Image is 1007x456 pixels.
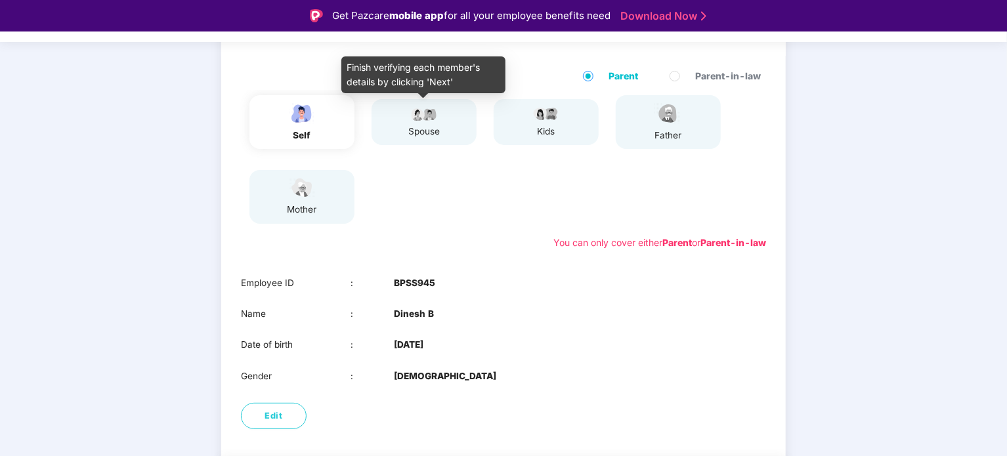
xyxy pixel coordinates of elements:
span: Edit [265,409,283,423]
button: Edit [241,403,307,429]
div: You can only cover either or [553,236,766,250]
img: svg+xml;base64,PHN2ZyBpZD0iRmF0aGVyX2ljb24iIHhtbG5zPSJodHRwOi8vd3d3LnczLm9yZy8yMDAwL3N2ZyIgeG1sbn... [652,102,685,125]
img: svg+xml;base64,PHN2ZyB4bWxucz0iaHR0cDovL3d3dy53My5vcmcvMjAwMC9zdmciIHdpZHRoPSI1NCIgaGVpZ2h0PSIzOC... [286,176,318,199]
b: Parent [662,237,692,248]
span: Parent [603,69,643,83]
div: : [351,369,395,383]
div: Finish verifying each member's details by clicking 'Next' [341,56,505,93]
div: Employee ID [241,276,351,290]
div: spouse [408,125,440,138]
div: father [652,129,685,142]
img: svg+xml;base64,PHN2ZyB4bWxucz0iaHR0cDovL3d3dy53My5vcmcvMjAwMC9zdmciIHdpZHRoPSI5Ny44OTciIGhlaWdodD... [408,106,440,121]
div: : [351,338,395,352]
div: Gender [241,369,351,383]
div: kids [530,125,563,138]
div: : [351,307,395,321]
img: svg+xml;base64,PHN2ZyBpZD0iRW1wbG95ZWVfbWFsZSIgeG1sbnM9Imh0dHA6Ly93d3cudzMub3JnLzIwMDAvc3ZnIiB3aW... [286,102,318,125]
a: Download Now [620,9,702,23]
div: mother [286,203,318,217]
div: Get Pazcare for all your employee benefits need [332,8,611,24]
div: Name [241,307,351,321]
b: [DATE] [394,338,423,352]
strong: mobile app [389,9,444,22]
img: Logo [310,9,323,22]
img: Stroke [701,9,706,23]
div: : [351,276,395,290]
img: svg+xml;base64,PHN2ZyB4bWxucz0iaHR0cDovL3d3dy53My5vcmcvMjAwMC9zdmciIHdpZHRoPSI3OS4wMzciIGhlaWdodD... [530,106,563,121]
b: [DEMOGRAPHIC_DATA] [394,369,496,383]
b: Dinesh B [394,307,434,321]
span: Parent-in-law [690,69,766,83]
b: BPSS945 [394,276,435,290]
div: Date of birth [241,338,351,352]
b: Parent-in-law [700,237,766,248]
div: self [286,129,318,142]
